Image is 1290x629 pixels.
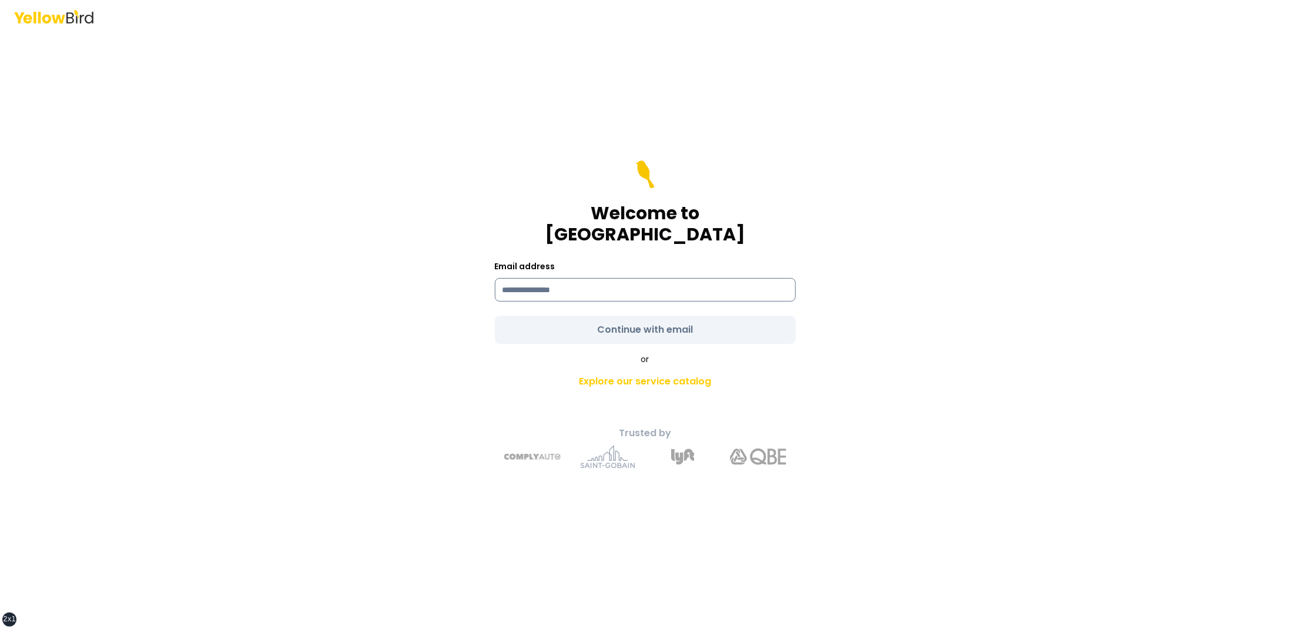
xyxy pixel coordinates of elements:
[641,353,649,365] span: or
[495,203,796,245] h1: Welcome to [GEOGRAPHIC_DATA]
[438,370,852,393] a: Explore our service catalog
[3,615,16,624] div: 2xl
[438,426,852,440] p: Trusted by
[495,260,555,272] label: Email address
